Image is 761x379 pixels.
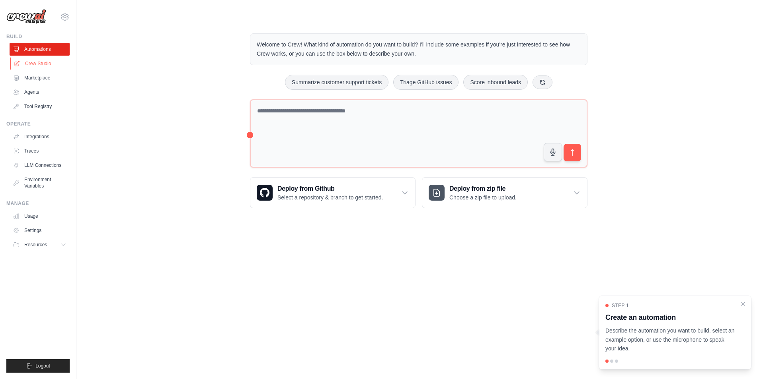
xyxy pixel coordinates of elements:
p: Welcome to Crew! What kind of automation do you want to build? I'll include some examples if you'... [257,40,581,58]
button: Logout [6,359,70,373]
span: Step 1 [612,302,629,309]
p: Choose a zip file to upload. [449,193,517,201]
a: Marketplace [10,72,70,84]
iframe: Chat Widget [721,341,761,379]
a: Crew Studio [10,57,70,70]
span: Resources [24,242,47,248]
div: Operate [6,121,70,127]
a: Automations [10,43,70,56]
a: Settings [10,224,70,237]
a: Integrations [10,130,70,143]
a: LLM Connections [10,159,70,172]
button: Triage GitHub issues [393,75,459,90]
img: Logo [6,9,46,24]
p: Select a repository & branch to get started. [277,193,383,201]
h3: Deploy from zip file [449,184,517,193]
h3: Create an automation [605,312,735,323]
a: Agents [10,86,70,99]
a: Usage [10,210,70,222]
a: Environment Variables [10,173,70,192]
p: Describe the automation you want to build, select an example option, or use the microphone to spe... [605,326,735,353]
h3: Deploy from Github [277,184,383,193]
span: Logout [35,363,50,369]
div: Build [6,33,70,40]
button: Score inbound leads [463,75,528,90]
a: Traces [10,145,70,157]
a: Tool Registry [10,100,70,113]
button: Summarize customer support tickets [285,75,388,90]
div: Manage [6,200,70,207]
button: Resources [10,238,70,251]
button: Close walkthrough [740,301,746,307]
